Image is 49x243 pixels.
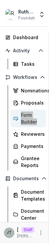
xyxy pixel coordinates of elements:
p: [PERSON_NAME] [17,226,19,233]
button: Open Workflows [3,72,46,83]
p: Staff [22,227,34,233]
button: Open entity switcher [37,8,46,21]
span: Workflows [13,75,37,80]
button: Open Activity [3,45,46,56]
a: Nominations [10,85,46,96]
div: Document Templates [21,188,45,202]
span: Activity [13,48,36,54]
a: Form Builder [10,109,46,127]
a: Reviewers [10,129,46,139]
p: [PERSON_NAME][EMAIL_ADDRESS][DOMAIN_NAME] [17,233,34,239]
div: Tasks [21,61,41,67]
div: Proposals [21,99,44,106]
div: Dashboard [13,34,41,41]
a: Payments [10,141,46,152]
a: Grantee Reports [10,153,46,171]
div: Reviewers [21,131,45,137]
div: Joyce N Temelio [7,231,12,235]
div: Payments [21,143,43,150]
a: Document Templates [10,186,46,204]
img: Ruthwick Foundation [5,9,16,20]
a: Tasks [10,59,46,69]
div: Document Center [21,207,44,221]
span: Foundation [18,15,40,21]
div: Ruthwick Foundation [18,8,35,15]
button: Open Documents [3,173,46,184]
div: Grantee Reports [21,155,41,169]
span: Documents [13,176,39,182]
button: More [37,229,45,237]
a: Proposals [10,97,46,108]
a: Document Center [10,206,46,223]
div: Form Builder [21,111,41,125]
a: Dashboard [3,32,46,43]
